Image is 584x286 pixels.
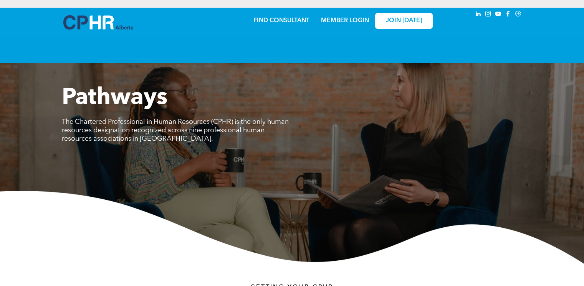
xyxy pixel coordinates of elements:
[484,10,493,20] a: instagram
[504,10,513,20] a: facebook
[375,13,433,29] a: JOIN [DATE]
[62,118,289,142] span: The Chartered Professional in Human Resources (CPHR) is the only human resources designation reco...
[62,87,167,110] span: Pathways
[386,17,422,25] span: JOIN [DATE]
[321,18,369,24] a: MEMBER LOGIN
[514,10,523,20] a: Social network
[253,18,309,24] a: FIND CONSULTANT
[474,10,483,20] a: linkedin
[494,10,503,20] a: youtube
[63,15,133,30] img: A blue and white logo for cp alberta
